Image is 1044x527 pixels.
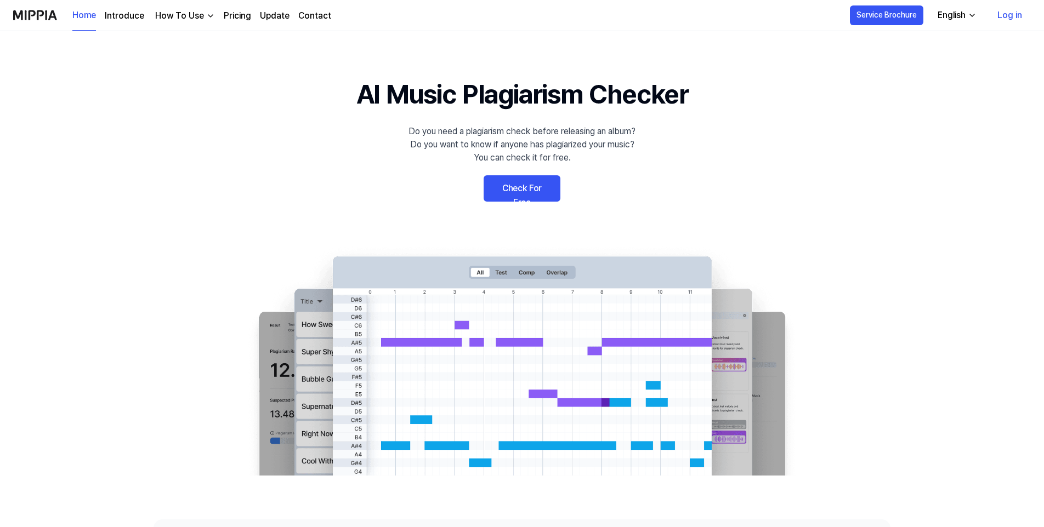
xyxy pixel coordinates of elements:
a: Pricing [224,9,251,22]
img: down [206,12,215,20]
a: Introduce [105,9,144,22]
a: Contact [298,9,331,22]
a: Check For Free [484,175,560,202]
div: Do you need a plagiarism check before releasing an album? Do you want to know if anyone has plagi... [408,125,636,164]
img: main Image [237,245,807,476]
div: English [935,9,968,22]
button: Service Brochure [850,5,923,25]
a: Update [260,9,290,22]
button: English [929,4,983,26]
div: How To Use [153,9,206,22]
button: How To Use [153,9,215,22]
a: Home [72,1,96,31]
h1: AI Music Plagiarism Checker [356,75,688,114]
